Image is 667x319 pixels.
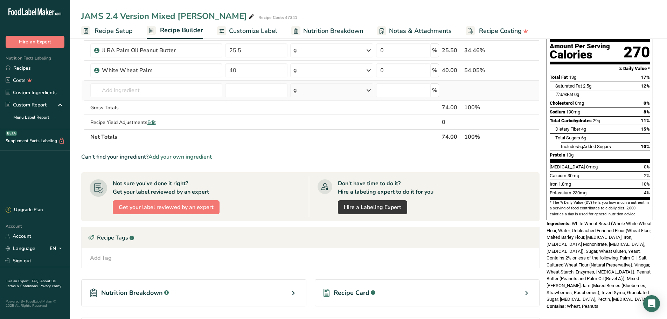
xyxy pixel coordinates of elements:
span: 17% [641,75,650,80]
span: 0mcg [586,164,598,169]
div: g [293,66,297,75]
span: Cholesterol [550,100,574,106]
span: Includes Added Sugars [561,144,611,149]
span: Total Sugars [555,135,580,140]
span: 13g [569,75,576,80]
span: 1.8mg [558,181,571,187]
div: Powered By FoodLabelMaker © 2025 All Rights Reserved [6,299,64,308]
span: Notes & Attachments [389,26,452,36]
span: 29g [593,118,600,123]
span: 190mg [566,109,580,115]
span: Recipe Card [334,288,369,298]
span: 2% [644,173,650,178]
th: 100% [463,129,508,144]
a: Hire a Labeling Expert [338,200,407,214]
a: Recipe Costing [466,23,528,39]
a: FAQ . [32,279,40,284]
span: 0% [644,164,650,169]
div: EN [50,244,64,253]
span: Potassium [550,190,571,195]
span: Add your own ingredient [148,153,212,161]
span: 2.5g [583,83,591,89]
div: 25.50 [442,46,462,55]
span: Sodium [550,109,565,115]
a: Customize Label [217,23,277,39]
div: 34.46% [464,46,506,55]
div: 54.05% [464,66,506,75]
span: Wheat, Peanuts [567,304,598,309]
div: JAMS 2.4 Version Mixed [PERSON_NAME] [81,10,256,22]
div: Calories [550,50,610,60]
div: Upgrade Plan [6,207,43,214]
div: Don't have time to do it? Hire a labeling expert to do it for you [338,179,433,196]
button: Hire an Expert [6,36,64,48]
span: Calcium [550,173,567,178]
span: Ingredients: [547,221,571,226]
span: Iron [550,181,557,187]
a: Notes & Attachments [377,23,452,39]
div: 0 [442,118,462,126]
a: Recipe Setup [81,23,133,39]
span: 230mg [572,190,586,195]
span: Recipe Costing [479,26,522,36]
span: 10g [566,152,574,158]
span: 15% [641,126,650,132]
th: 74.00 [440,129,463,144]
span: 10% [641,144,650,149]
span: Get your label reviewed by an expert [119,203,214,211]
div: Gross Totals [90,104,222,111]
a: About Us . [6,279,56,289]
div: White Wheat Palm [102,66,189,75]
div: Not sure you've done it right? Get your label reviewed by an expert [113,179,209,196]
span: Customize Label [229,26,277,36]
div: 100% [464,103,506,112]
a: Language [6,242,35,255]
span: 5g [578,144,583,149]
span: 0g [574,92,579,97]
span: White Wheat Bread (Whole White Wheat Flour, Water, Unbleached Enriched Flour (Wheat Flour, Malted... [547,221,652,302]
div: Recipe Tags [82,227,539,248]
div: 40.00 [442,66,462,75]
span: Recipe Setup [95,26,133,36]
a: Nutrition Breakdown [291,23,363,39]
div: Can't find your ingredient? [81,153,540,161]
div: Open Intercom Messenger [643,295,660,312]
div: Amount Per Serving [550,43,610,50]
div: g [293,86,297,95]
section: % Daily Value * [550,64,650,73]
span: [MEDICAL_DATA] [550,164,585,169]
div: Custom Report [6,101,47,109]
a: Recipe Builder [147,22,203,39]
span: 4% [644,190,650,195]
div: Add Tag [90,254,112,262]
span: 6g [581,135,586,140]
section: * The % Daily Value (DV) tells you how much a nutrient in a serving of food contributes to a dail... [550,200,650,217]
button: Get your label reviewed by an expert [113,200,220,214]
i: Trans [555,92,567,97]
div: JJ RA Palm Oil Peanut Butter [102,46,189,55]
span: Nutrition Breakdown [303,26,363,36]
span: Saturated Fat [555,83,582,89]
span: 11% [641,118,650,123]
div: 270 [624,43,650,62]
span: Total Fat [550,75,568,80]
th: Net Totals [89,129,440,144]
span: 4g [581,126,586,132]
span: Contains: [547,304,566,309]
span: 12% [641,83,650,89]
span: Fat [555,92,573,97]
div: g [293,46,297,55]
a: Terms & Conditions . [6,284,40,289]
span: 0mg [575,100,584,106]
span: Total Carbohydrates [550,118,592,123]
a: Hire an Expert . [6,279,30,284]
span: 0% [644,100,650,106]
a: Privacy Policy [40,284,61,289]
span: 8% [644,109,650,115]
span: Dietary Fiber [555,126,580,132]
div: Recipe Code: 47341 [258,14,297,21]
span: Recipe Builder [160,26,203,35]
input: Add Ingredient [90,83,222,97]
span: Nutrition Breakdown [101,288,163,298]
span: 30mg [568,173,579,178]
